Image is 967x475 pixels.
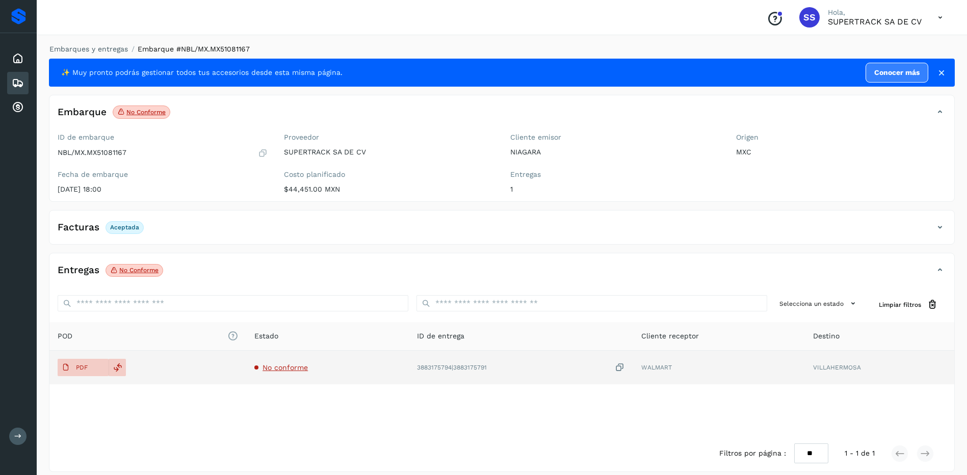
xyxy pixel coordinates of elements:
a: Embarques y entregas [49,45,128,53]
div: Cuentas por cobrar [7,96,29,119]
span: Limpiar filtros [879,300,921,309]
span: Filtros por página : [719,448,786,459]
label: ID de embarque [58,133,268,142]
p: Aceptada [110,224,139,231]
label: Origen [736,133,946,142]
p: SUPERTRACK SA DE CV [284,148,494,156]
p: No conforme [119,267,159,274]
p: [DATE] 18:00 [58,185,268,194]
td: VILLAHERMOSA [805,351,954,384]
span: ID de entrega [417,331,464,341]
nav: breadcrumb [49,44,955,55]
p: 1 [510,185,720,194]
div: EmbarqueNo conforme [49,103,954,129]
span: Estado [254,331,278,341]
span: Cliente receptor [641,331,699,341]
span: 1 - 1 de 1 [845,448,875,459]
span: ✨ Muy pronto podrás gestionar todos tus accesorios desde esta misma página. [61,67,343,78]
span: No conforme [263,363,308,372]
p: No conforme [126,109,166,116]
button: Selecciona un estado [775,295,863,312]
td: WALMART [633,351,805,384]
label: Costo planificado [284,170,494,179]
p: Hola, [828,8,922,17]
a: Conocer más [866,63,928,83]
button: Limpiar filtros [871,295,946,314]
label: Fecha de embarque [58,170,268,179]
span: Destino [813,331,840,341]
h4: Facturas [58,222,99,233]
span: Embarque #NBL/MX.MX51081167 [138,45,250,53]
div: Reemplazar POD [109,359,126,376]
span: POD [58,331,238,341]
div: Inicio [7,47,29,70]
p: SUPERTRACK SA DE CV [828,17,922,27]
h4: Entregas [58,265,99,276]
p: MXC [736,148,946,156]
h4: Embarque [58,107,107,118]
p: PDF [76,364,88,371]
label: Cliente emisor [510,133,720,142]
button: PDF [58,359,109,376]
p: NBL/MX.MX51081167 [58,148,126,157]
div: Embarques [7,72,29,94]
p: $44,451.00 MXN [284,185,494,194]
div: FacturasAceptada [49,219,954,244]
label: Proveedor [284,133,494,142]
div: 3883175794|3883175791 [417,362,625,373]
p: NIAGARA [510,148,720,156]
div: EntregasNo conforme [49,261,954,287]
label: Entregas [510,170,720,179]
